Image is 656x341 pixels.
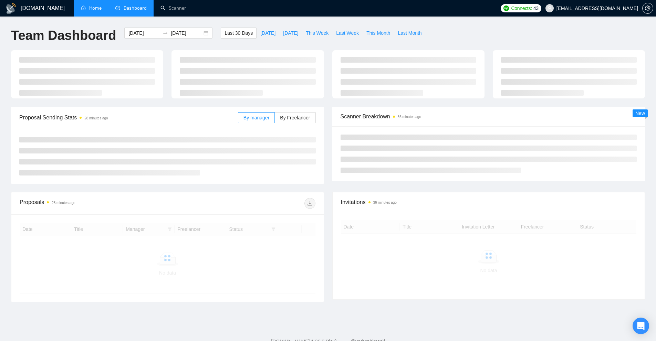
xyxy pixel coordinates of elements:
span: Dashboard [124,5,147,11]
input: End date [171,29,202,37]
img: upwork-logo.png [503,6,509,11]
button: setting [642,3,653,14]
span: to [163,30,168,36]
span: setting [643,6,653,11]
a: searchScanner [160,5,186,11]
span: user [547,6,552,11]
span: This Month [366,29,390,37]
a: setting [642,6,653,11]
time: 36 minutes ago [373,201,397,204]
div: Proposals [20,198,167,209]
span: [DATE] [260,29,275,37]
span: swap-right [163,30,168,36]
img: logo [6,3,17,14]
button: [DATE] [257,28,279,39]
button: Last 30 Days [221,28,257,39]
span: Last Month [398,29,421,37]
button: [DATE] [279,28,302,39]
time: 28 minutes ago [52,201,75,205]
span: Last Week [336,29,359,37]
span: Last 30 Days [225,29,253,37]
span: 43 [533,4,539,12]
span: Invitations [341,198,637,206]
input: Start date [128,29,160,37]
time: 36 minutes ago [398,115,421,119]
span: By Freelancer [280,115,310,120]
button: This Month [363,28,394,39]
span: This Week [306,29,329,37]
h1: Team Dashboard [11,28,116,44]
span: Connects: [511,4,532,12]
div: Open Intercom Messenger [633,318,649,334]
span: dashboard [115,6,120,10]
button: Last Month [394,28,425,39]
span: Scanner Breakdown [341,112,637,121]
button: Last Week [332,28,363,39]
span: By manager [243,115,269,120]
a: homeHome [81,5,102,11]
span: New [635,110,645,116]
time: 28 minutes ago [84,116,108,120]
button: This Week [302,28,332,39]
span: Proposal Sending Stats [19,113,238,122]
span: [DATE] [283,29,298,37]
